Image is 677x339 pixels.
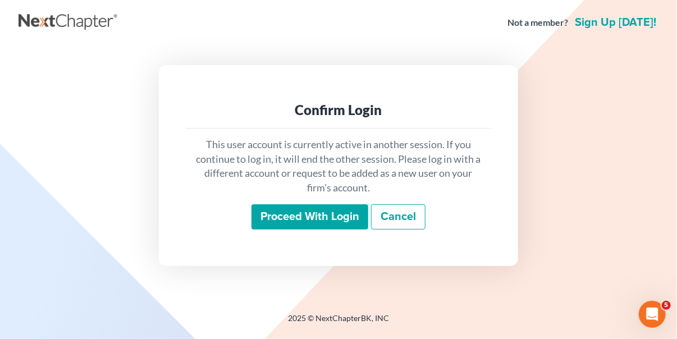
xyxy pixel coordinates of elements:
[371,204,426,230] a: Cancel
[507,16,568,29] strong: Not a member?
[573,17,658,28] a: Sign up [DATE]!
[639,301,666,328] iframe: Intercom live chat
[195,138,482,195] p: This user account is currently active in another session. If you continue to log in, it will end ...
[662,301,671,310] span: 5
[19,313,658,333] div: 2025 © NextChapterBK, INC
[195,101,482,119] div: Confirm Login
[251,204,368,230] input: Proceed with login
